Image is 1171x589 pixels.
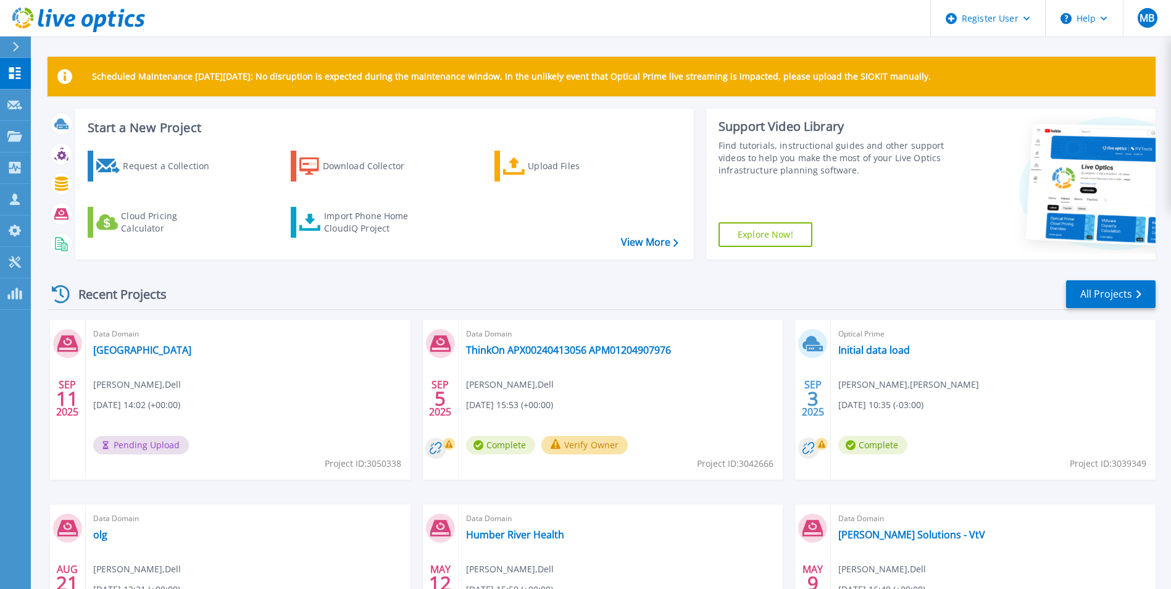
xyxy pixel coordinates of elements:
[466,562,554,576] span: [PERSON_NAME] , Dell
[93,528,107,541] a: olg
[429,578,451,588] span: 12
[1140,13,1154,23] span: MB
[466,378,554,391] span: [PERSON_NAME] , Dell
[466,512,776,525] span: Data Domain
[466,344,671,356] a: ThinkOn APX00240413056 APM01204907976
[838,562,926,576] span: [PERSON_NAME] , Dell
[494,151,632,182] a: Upload Files
[92,72,931,81] p: Scheduled Maintenance [DATE][DATE]: No disruption is expected during the maintenance window. In t...
[428,376,452,421] div: SEP 2025
[88,151,225,182] a: Request a Collection
[93,378,181,391] span: [PERSON_NAME] , Dell
[291,151,428,182] a: Download Collector
[325,457,401,470] span: Project ID: 3050338
[121,210,220,235] div: Cloud Pricing Calculator
[719,119,948,135] div: Support Video Library
[323,154,422,178] div: Download Collector
[93,398,180,412] span: [DATE] 14:02 (+00:00)
[697,457,773,470] span: Project ID: 3042666
[88,121,678,135] h3: Start a New Project
[719,140,948,177] div: Find tutorials, instructional guides and other support videos to help you make the most of your L...
[93,344,191,356] a: [GEOGRAPHIC_DATA]
[466,398,553,412] span: [DATE] 15:53 (+00:00)
[838,378,979,391] span: [PERSON_NAME] , [PERSON_NAME]
[56,393,78,404] span: 11
[93,562,181,576] span: [PERSON_NAME] , Dell
[56,578,78,588] span: 21
[435,393,446,404] span: 5
[807,578,819,588] span: 9
[838,436,907,454] span: Complete
[466,528,564,541] a: Humber River Health
[838,512,1148,525] span: Data Domain
[807,393,819,404] span: 3
[838,344,910,356] a: Initial data load
[838,398,923,412] span: [DATE] 10:35 (-03:00)
[528,154,627,178] div: Upload Files
[801,376,825,421] div: SEP 2025
[88,207,225,238] a: Cloud Pricing Calculator
[838,528,985,541] a: [PERSON_NAME] Solutions - VtV
[123,154,222,178] div: Request a Collection
[93,436,189,454] span: Pending Upload
[466,327,776,341] span: Data Domain
[56,376,79,421] div: SEP 2025
[93,512,403,525] span: Data Domain
[1066,280,1156,308] a: All Projects
[621,236,678,248] a: View More
[541,436,628,454] button: Verify Owner
[48,279,183,309] div: Recent Projects
[93,327,403,341] span: Data Domain
[719,222,812,247] a: Explore Now!
[1070,457,1146,470] span: Project ID: 3039349
[838,327,1148,341] span: Optical Prime
[466,436,535,454] span: Complete
[324,210,420,235] div: Import Phone Home CloudIQ Project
